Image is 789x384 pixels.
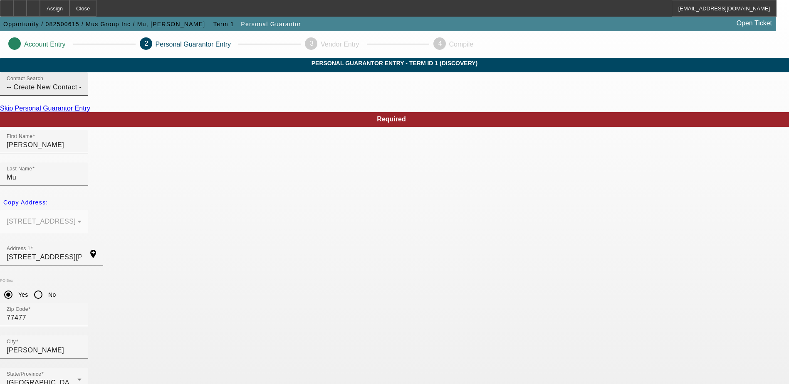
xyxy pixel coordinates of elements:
span: 4 [438,40,442,47]
a: Open Ticket [733,16,775,30]
button: Term 1 [210,17,237,32]
mat-label: First Name [7,134,32,139]
mat-label: State/Province [7,372,41,377]
p: Vendor Entry [321,41,359,48]
span: 3 [310,40,314,47]
span: Opportunity / 082500615 / Mus Group Inc / Mu, [PERSON_NAME] [3,21,205,27]
label: Yes [17,290,28,299]
span: Term 1 [213,21,234,27]
mat-label: Last Name [7,166,32,172]
mat-icon: add_location [83,249,103,259]
p: Account Entry [24,41,66,48]
mat-label: Address 1 [7,246,30,251]
span: 2 [145,40,148,47]
p: Compile [449,41,474,48]
mat-label: Contact Search [7,76,43,81]
mat-label: City [7,339,16,345]
p: Personal Guarantor Entry [156,41,231,48]
button: Personal Guarantor [239,17,303,32]
mat-label: Zip Code [7,307,28,312]
span: Required [377,116,406,123]
span: Personal Guarantor Entry - Term ID 1 (Discovery) [6,60,783,66]
input: Contact Search [7,82,82,92]
span: Personal Guarantor [241,21,301,27]
label: No [47,290,56,299]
